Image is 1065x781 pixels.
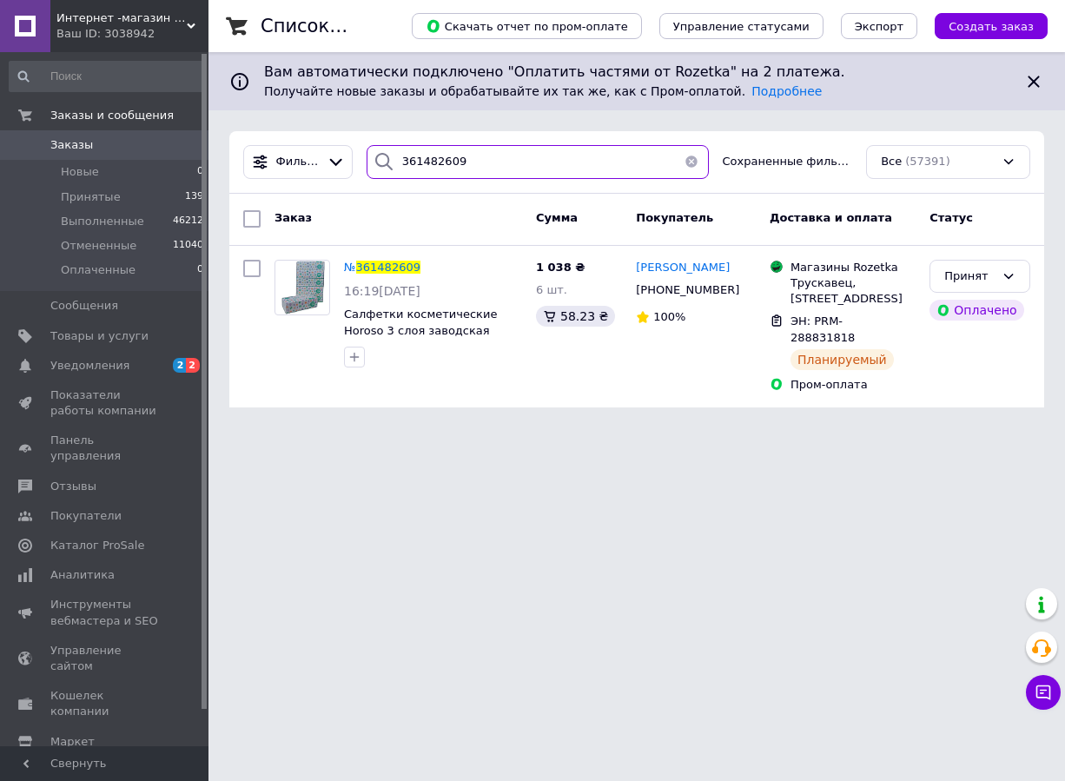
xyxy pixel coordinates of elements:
span: Заказы и сообщения [50,108,174,123]
button: Экспорт [841,13,917,39]
span: 6 шт. [536,283,567,296]
span: Заказ [275,211,312,224]
span: 11040 [173,238,203,254]
span: 100% [653,310,685,323]
div: Трускавец, [STREET_ADDRESS] [790,275,916,307]
span: Фильтры [276,154,321,170]
span: Покупатель [636,211,713,224]
span: Управление статусами [673,20,810,33]
span: (57391) [905,155,950,168]
button: Чат с покупателем [1026,675,1061,710]
span: ЭН: PRM-288831818 [790,314,855,344]
input: Поиск по номеру заказа, ФИО покупателя, номеру телефона, Email, номеру накладной [367,145,709,179]
div: Оплачено [929,300,1023,321]
span: Маркет [50,734,95,750]
span: Аналитика [50,567,115,583]
span: 0 [197,164,203,180]
span: Кошелек компании [50,688,161,719]
a: Подробнее [751,84,822,98]
a: Фото товару [275,260,330,315]
div: Ваш ID: 3038942 [56,26,208,42]
span: Сообщения [50,298,118,314]
span: Статус [929,211,973,224]
span: Отзывы [50,479,96,494]
span: Панель управления [50,433,161,464]
h1: Список заказов [261,16,410,36]
button: Очистить [674,145,709,179]
span: Принятые [61,189,121,205]
span: 139 [185,189,203,205]
span: Заказы [50,137,93,153]
img: Фото товару [280,261,326,314]
span: 2 [186,358,200,373]
div: Магазины Rozetka [790,260,916,275]
button: Создать заказ [935,13,1048,39]
a: №361482609 [344,261,420,274]
button: Скачать отчет по пром-оплате [412,13,642,39]
a: Создать заказ [917,19,1048,32]
span: Товары и услуги [50,328,149,344]
span: Сохраненные фильтры: [723,154,853,170]
span: Отмененные [61,238,136,254]
span: Выполненные [61,214,144,229]
span: Новые [61,164,99,180]
a: [PERSON_NAME] [636,260,730,276]
span: 0 [197,262,203,278]
span: Скачать отчет по пром-оплате [426,18,628,34]
div: Пром-оплата [790,377,916,393]
span: 46212 [173,214,203,229]
input: Поиск [9,61,205,92]
span: Оплаченные [61,262,136,278]
span: Инструменты вебмастера и SEO [50,597,161,628]
span: Сумма [536,211,578,224]
span: Получайте новые заказы и обрабатывайте их так же, как с Пром-оплатой. [264,84,822,98]
span: Доставка и оплата [770,211,892,224]
span: 1 038 ₴ [536,261,585,274]
div: Принят [944,268,995,286]
span: Экспорт [855,20,903,33]
span: 16:19[DATE] [344,284,420,298]
span: 2 [173,358,187,373]
span: № [344,261,356,274]
span: Вам автоматически подключено "Оплатить частями от Rozetka" на 2 платежа. [264,63,1009,83]
button: Управление статусами [659,13,824,39]
span: Создать заказ [949,20,1034,33]
span: Каталог ProSale [50,538,144,553]
a: Салфетки косметические Horoso 3 слоя заводская спайка 5 упаковок * 350 листов ( 3*117 листов ) [344,308,497,369]
div: Планируемый [790,349,894,370]
span: Управление сайтом [50,643,161,674]
span: Покупатели [50,508,122,524]
span: Показатели работы компании [50,387,161,419]
span: 361482609 [356,261,420,274]
span: Интернет -магазин " Папуля" [56,10,187,26]
span: [PHONE_NUMBER] [636,283,739,296]
span: Уведомления [50,358,129,374]
span: Все [881,154,902,170]
span: [PERSON_NAME] [636,261,730,274]
div: 58.23 ₴ [536,306,615,327]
